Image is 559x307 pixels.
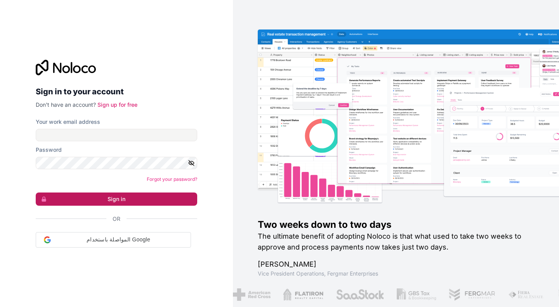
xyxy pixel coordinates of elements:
[258,259,534,270] h1: [PERSON_NAME]
[36,85,197,99] h2: Sign in to your account
[281,288,321,301] img: /assets/flatiron-C8eUkumj.png
[258,270,534,278] h1: Vice President Operations , Fergmar Enterprises
[446,288,494,301] img: /assets/fergmar-CudnrXN5.png
[113,215,120,223] span: Or
[36,118,100,126] label: Your work email address
[97,101,137,108] a: Sign up for free
[333,288,382,301] img: /assets/saastock-C6Zbiodz.png
[147,176,197,182] a: Forgot your password?
[506,288,543,301] img: /assets/fiera-fwj2N5v4.png
[51,236,186,244] span: المواصلة باستخدام Google
[258,219,534,231] h1: Two weeks down to two days
[395,288,434,301] img: /assets/gbstax-C-GtDUiK.png
[258,231,534,253] h2: The ultimate benefit of adopting Noloco is that what used to take two weeks to approve and proces...
[36,129,197,141] input: Email address
[231,288,269,301] img: /assets/american-red-cross-BAupjrZR.png
[36,146,62,154] label: Password
[36,232,191,248] div: المواصلة باستخدام Google
[36,157,197,169] input: Password
[36,101,96,108] span: Don't have an account?
[36,193,197,206] button: Sign in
